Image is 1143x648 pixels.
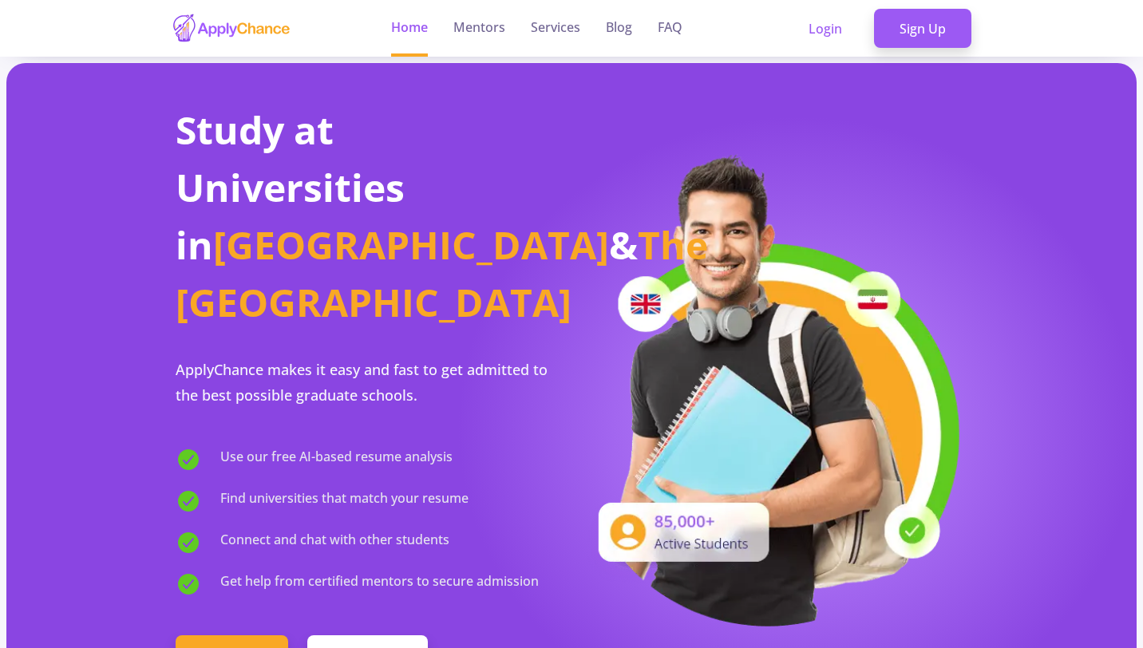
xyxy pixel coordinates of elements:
img: applychance logo [172,13,291,44]
img: applicant [574,150,965,626]
span: & [609,219,638,271]
a: Login [783,9,868,49]
a: Sign Up [874,9,971,49]
span: Use our free AI-based resume analysis [220,447,453,472]
span: Find universities that match your resume [220,488,469,514]
span: Get help from certified mentors to secure admission [220,571,539,597]
span: Study at Universities in [176,104,405,271]
span: Connect and chat with other students [220,530,449,555]
span: ApplyChance makes it easy and fast to get admitted to the best possible graduate schools. [176,360,548,405]
span: [GEOGRAPHIC_DATA] [213,219,609,271]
